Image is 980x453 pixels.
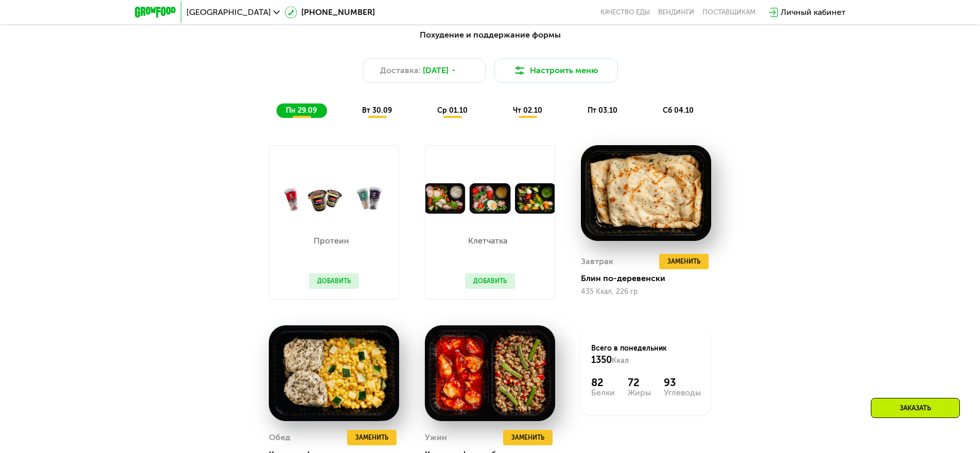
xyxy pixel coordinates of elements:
button: Настроить меню [494,58,618,83]
span: ср 01.10 [437,106,468,115]
div: Углеводы [664,389,701,397]
div: Ужин [425,430,447,445]
span: пн 29.09 [286,106,317,115]
span: Заменить [667,256,700,267]
p: Протеин [309,237,354,245]
span: 1350 [591,354,612,365]
span: чт 02.10 [513,106,542,115]
div: Личный кабинет [781,6,846,19]
span: сб 04.10 [663,106,694,115]
p: Клетчатка [465,237,510,245]
div: Обед [269,430,290,445]
span: Ккал [612,356,629,365]
a: Качество еды [600,8,650,16]
div: 82 [591,376,615,389]
div: Белки [591,389,615,397]
span: вт 30.09 [362,106,392,115]
button: Заменить [347,430,397,445]
a: Вендинги [658,8,694,16]
div: Похудение и поддержание формы [185,29,795,42]
div: Жиры [628,389,651,397]
span: Заменить [511,432,544,443]
a: [PHONE_NUMBER] [285,6,375,19]
span: пт 03.10 [588,106,617,115]
div: 93 [664,376,701,389]
span: Доставка: [380,64,421,77]
div: Заказать [871,398,960,418]
span: Заменить [355,432,388,443]
button: Заменить [503,430,553,445]
button: Добавить [309,273,359,289]
div: Блин по-деревенски [581,273,719,284]
button: Добавить [465,273,515,289]
div: 72 [628,376,651,389]
div: 435 Ккал, 226 гр [581,288,711,296]
div: Всего в понедельник [591,343,701,366]
div: поставщикам [702,8,755,16]
span: [GEOGRAPHIC_DATA] [186,8,271,16]
div: Завтрак [581,254,613,269]
span: [DATE] [423,64,449,77]
button: Заменить [659,254,709,269]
